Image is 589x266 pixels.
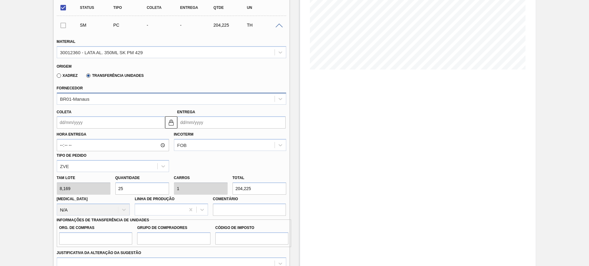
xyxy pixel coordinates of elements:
[86,73,144,78] label: Transferência Unidades
[215,223,289,232] label: Código de Imposto
[174,132,194,137] label: Incoterm
[135,197,175,201] label: Linha de Produção
[145,6,182,10] div: Coleta
[57,39,75,44] label: Material
[212,23,249,28] div: 204,225
[179,23,216,28] div: -
[57,174,110,182] label: Tam lote
[60,96,90,101] div: BR01-Manaus
[245,6,283,10] div: UN
[57,73,78,78] label: Xadrez
[57,251,141,255] label: Justificativa da Alteração da Sugestão
[165,116,177,129] button: locked
[145,23,182,28] div: -
[57,110,71,114] label: Coleta
[112,23,149,28] div: Pedido de Compra
[177,116,286,129] input: dd/mm/yyyy
[57,86,83,90] label: Fornecedor
[245,23,283,28] div: TH
[59,223,133,232] label: Org. de Compras
[60,50,143,55] div: 30012360 - LATA AL. 350ML SK PM 429
[174,176,190,180] label: Carros
[57,218,149,222] label: Informações de Transferência de Unidades
[179,6,216,10] div: Entrega
[57,64,72,69] label: Origem
[57,116,165,129] input: dd/mm/yyyy
[213,195,286,204] label: Comentário
[177,110,195,114] label: Entrega
[112,6,149,10] div: Tipo
[167,119,175,126] img: locked
[177,143,187,148] div: FOB
[57,130,169,139] label: Hora Entrega
[79,6,116,10] div: Status
[137,223,210,232] label: Grupo de Compradores
[60,163,69,169] div: ZVE
[79,23,116,28] div: Sugestão Manual
[57,197,88,201] label: [MEDICAL_DATA]
[212,6,249,10] div: Qtde
[57,153,87,158] label: Tipo de pedido
[115,176,140,180] label: Quantidade
[233,176,244,180] label: Total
